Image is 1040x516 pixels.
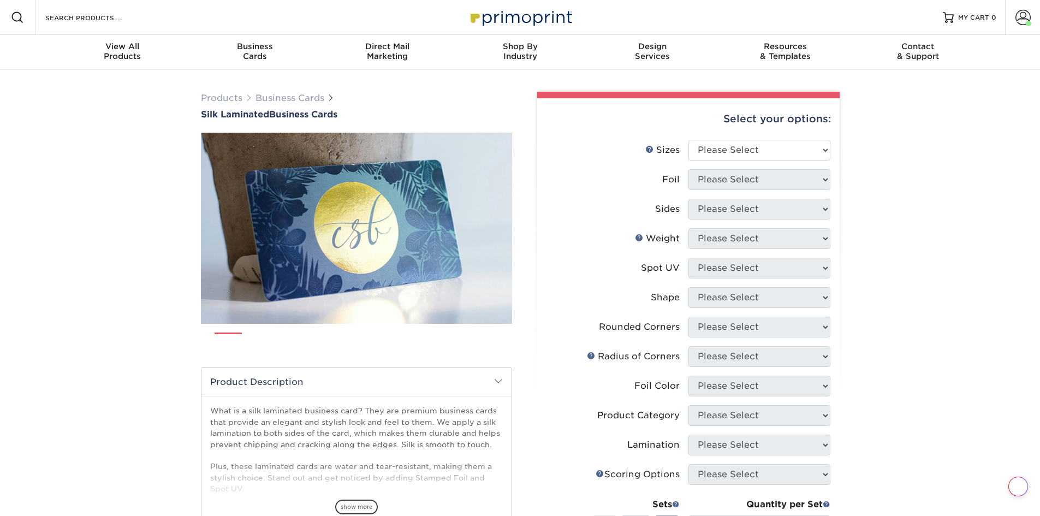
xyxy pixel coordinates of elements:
div: Radius of Corners [587,350,680,363]
div: Sides [655,203,680,216]
div: Services [586,41,719,61]
div: Foil [662,173,680,186]
div: Products [56,41,189,61]
img: Business Cards 05 [361,328,388,355]
span: Business [188,41,321,51]
div: Industry [454,41,586,61]
div: & Support [852,41,984,61]
div: Weight [635,232,680,245]
div: Foil Color [634,379,680,393]
img: Business Cards 01 [215,329,242,356]
img: Business Cards 06 [397,328,425,355]
input: SEARCH PRODUCTS..... [44,11,151,24]
h1: Business Cards [201,109,512,120]
div: & Templates [719,41,852,61]
div: Shape [651,291,680,304]
div: Quantity per Set [688,498,830,511]
span: Resources [719,41,852,51]
img: Silk Laminated 01 [201,73,512,384]
div: Sizes [645,144,680,157]
div: Rounded Corners [599,321,680,334]
div: Select your options: [546,98,831,140]
img: Business Cards 03 [288,328,315,355]
div: Marketing [321,41,454,61]
a: BusinessCards [188,35,321,70]
span: Silk Laminated [201,109,269,120]
span: Design [586,41,719,51]
img: Primoprint [466,5,575,29]
img: Business Cards 08 [471,328,498,355]
a: Contact& Support [852,35,984,70]
div: Sets [592,498,680,511]
div: Lamination [627,438,680,452]
a: Shop ByIndustry [454,35,586,70]
span: MY CART [958,13,989,22]
img: Business Cards 07 [434,328,461,355]
img: Business Cards 04 [324,328,352,355]
a: Business Cards [255,93,324,103]
a: Silk LaminatedBusiness Cards [201,109,512,120]
div: Scoring Options [596,468,680,481]
div: Spot UV [641,262,680,275]
span: Contact [852,41,984,51]
span: View All [56,41,189,51]
a: Direct MailMarketing [321,35,454,70]
img: Business Cards 02 [251,328,278,355]
span: Shop By [454,41,586,51]
a: DesignServices [586,35,719,70]
a: Products [201,93,242,103]
div: Cards [188,41,321,61]
div: Product Category [597,409,680,422]
h2: Product Description [201,368,512,396]
a: View AllProducts [56,35,189,70]
a: Resources& Templates [719,35,852,70]
span: show more [335,500,378,514]
span: Direct Mail [321,41,454,51]
span: 0 [991,14,996,21]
